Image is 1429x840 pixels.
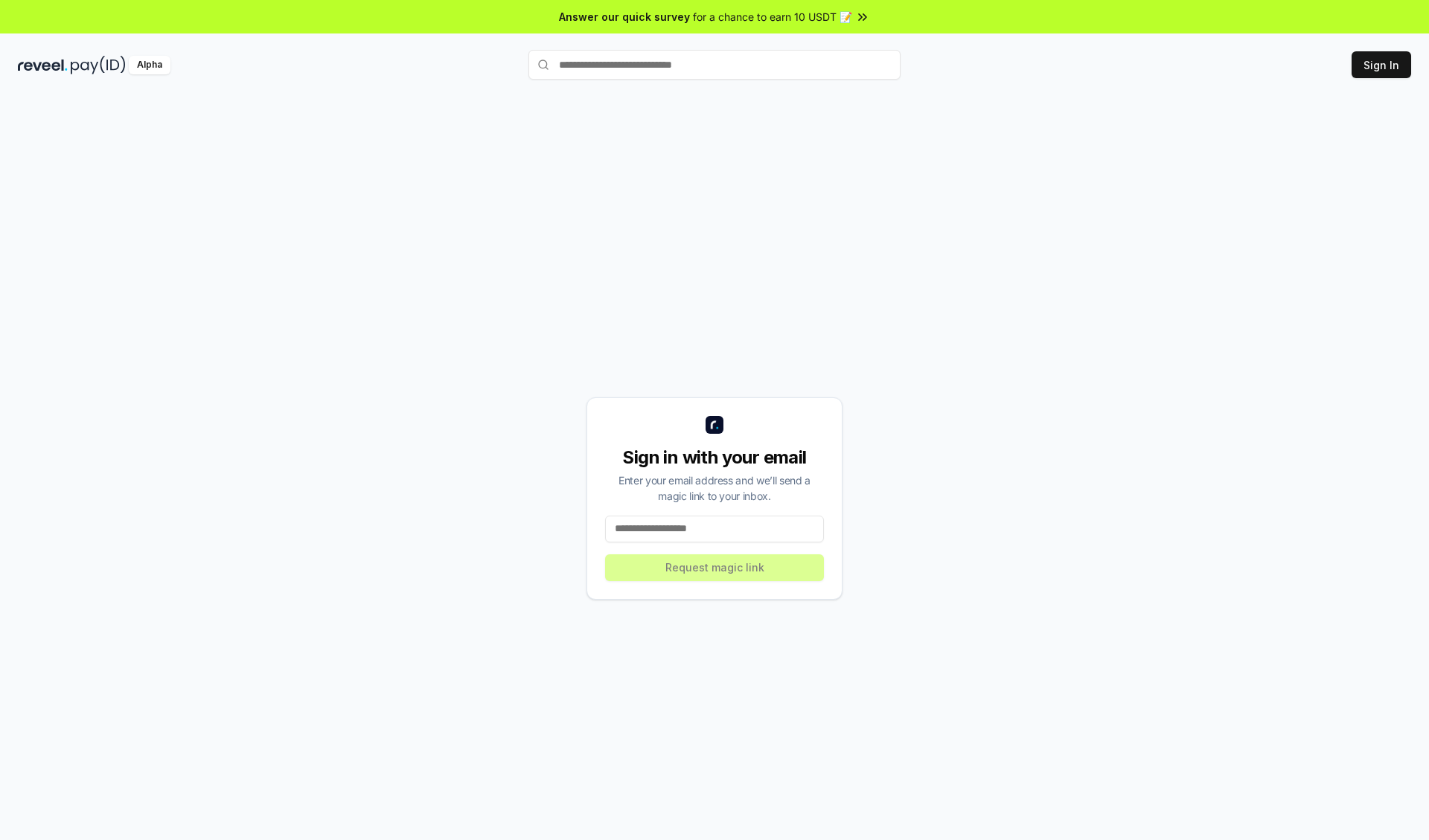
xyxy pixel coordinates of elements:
div: Sign in with your email [605,446,824,469]
span: for a chance to earn 10 USDT 📝 [693,9,852,25]
div: Alpha [129,56,170,74]
img: reveel_dark [18,56,68,74]
button: Sign In [1352,51,1411,78]
img: pay_id [71,56,126,74]
img: logo_small [706,416,723,434]
div: Enter your email address and we’ll send a magic link to your inbox. [605,472,824,504]
span: Answer our quick survey [559,9,690,25]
